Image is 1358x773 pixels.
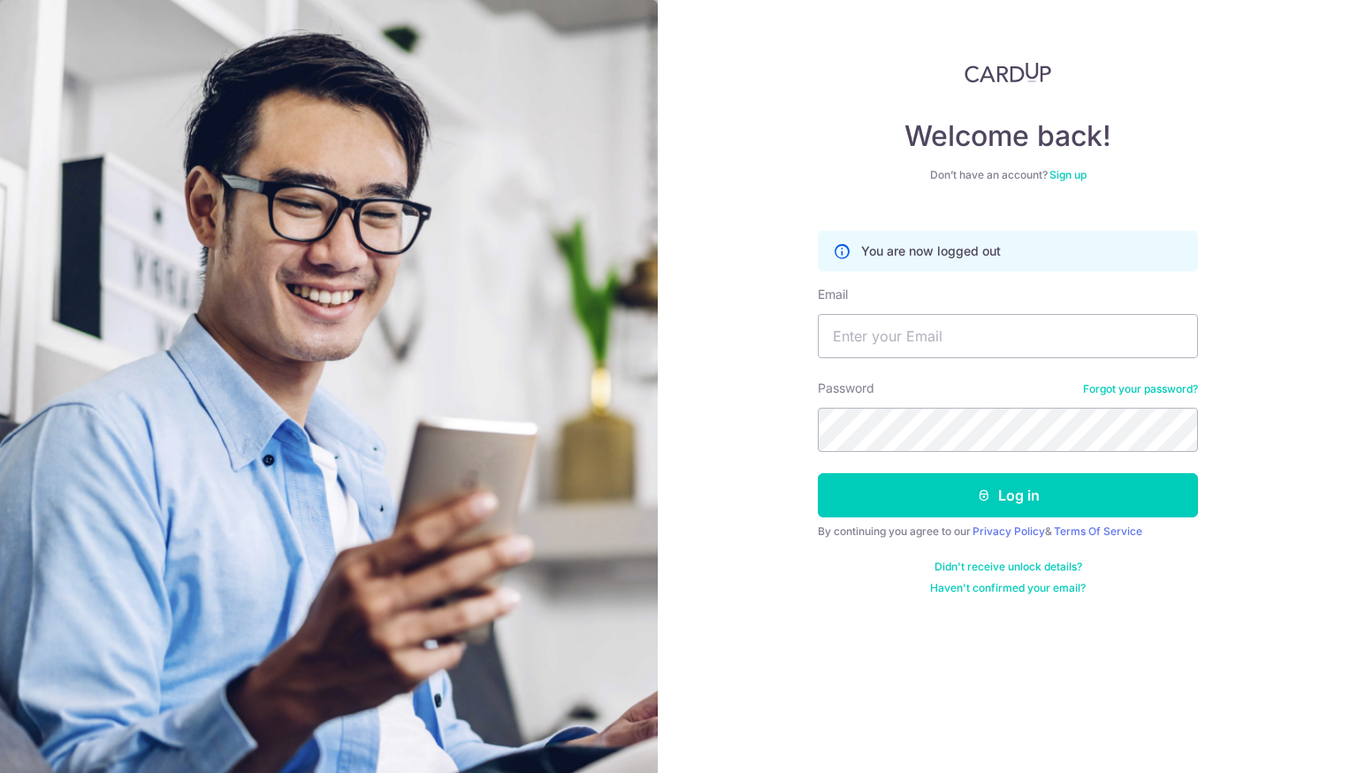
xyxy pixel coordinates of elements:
[930,581,1086,595] a: Haven't confirmed your email?
[973,524,1045,538] a: Privacy Policy
[818,379,874,397] label: Password
[818,314,1198,358] input: Enter your Email
[818,168,1198,182] div: Don’t have an account?
[1083,382,1198,396] a: Forgot your password?
[935,560,1082,574] a: Didn't receive unlock details?
[1054,524,1142,538] a: Terms Of Service
[818,286,848,303] label: Email
[965,62,1051,83] img: CardUp Logo
[818,119,1198,154] h4: Welcome back!
[1049,168,1087,181] a: Sign up
[818,524,1198,539] div: By continuing you agree to our &
[861,242,1001,260] p: You are now logged out
[818,473,1198,517] button: Log in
